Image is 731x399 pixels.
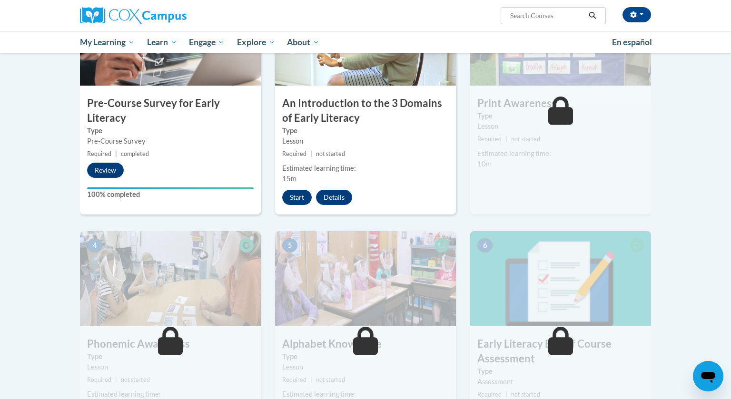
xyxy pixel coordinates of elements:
a: Engage [183,31,231,53]
h3: Early Literacy End of Course Assessment [470,337,651,366]
span: En español [612,37,652,47]
img: Cox Campus [80,7,187,24]
img: Course Image [470,231,651,326]
span: Engage [189,37,225,48]
a: Explore [231,31,281,53]
a: En español [606,32,658,52]
span: | [505,391,507,398]
div: Assessment [477,377,644,387]
span: Explore [237,37,275,48]
span: | [115,150,117,157]
span: not started [511,391,540,398]
div: Lesson [282,362,449,372]
input: Search Courses [509,10,585,21]
span: About [287,37,319,48]
h3: Phonemic Awareness [80,337,261,351]
a: My Learning [74,31,141,53]
span: Required [477,391,502,398]
button: Start [282,190,312,205]
span: | [310,150,312,157]
span: not started [121,376,150,383]
span: completed [121,150,149,157]
label: Type [282,126,449,136]
span: 6 [477,238,493,253]
div: Pre-Course Survey [87,136,254,146]
span: Required [87,376,111,383]
span: | [505,136,507,143]
button: Account Settings [622,7,651,22]
h3: Alphabet Knowledge [275,337,456,351]
span: Required [87,150,111,157]
h3: Print Awareness [470,96,651,111]
span: 4 [87,238,102,253]
div: Lesson [477,121,644,132]
label: Type [87,351,254,362]
span: | [115,376,117,383]
a: About [281,31,326,53]
button: Review [87,163,124,178]
span: not started [316,376,345,383]
span: Required [477,136,502,143]
span: not started [511,136,540,143]
h3: Pre-Course Survey for Early Literacy [80,96,261,126]
span: Learn [147,37,177,48]
label: Type [282,351,449,362]
div: Estimated learning time: [282,163,449,174]
button: Search [585,10,600,21]
span: 15m [282,175,296,183]
span: 10m [477,160,492,168]
label: 100% completed [87,189,254,200]
a: Cox Campus [80,7,261,24]
span: 5 [282,238,297,253]
div: Your progress [87,187,254,189]
label: Type [87,126,254,136]
label: Type [477,366,644,377]
img: Course Image [275,231,456,326]
div: Main menu [66,31,665,53]
h3: An Introduction to the 3 Domains of Early Literacy [275,96,456,126]
div: Lesson [87,362,254,372]
span: My Learning [80,37,135,48]
img: Course Image [80,231,261,326]
div: Estimated learning time: [477,148,644,159]
a: Learn [141,31,183,53]
span: Required [282,150,306,157]
span: not started [316,150,345,157]
label: Type [477,111,644,121]
iframe: Button to launch messaging window [693,361,723,391]
span: | [310,376,312,383]
div: Lesson [282,136,449,146]
span: Required [282,376,306,383]
button: Details [316,190,352,205]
